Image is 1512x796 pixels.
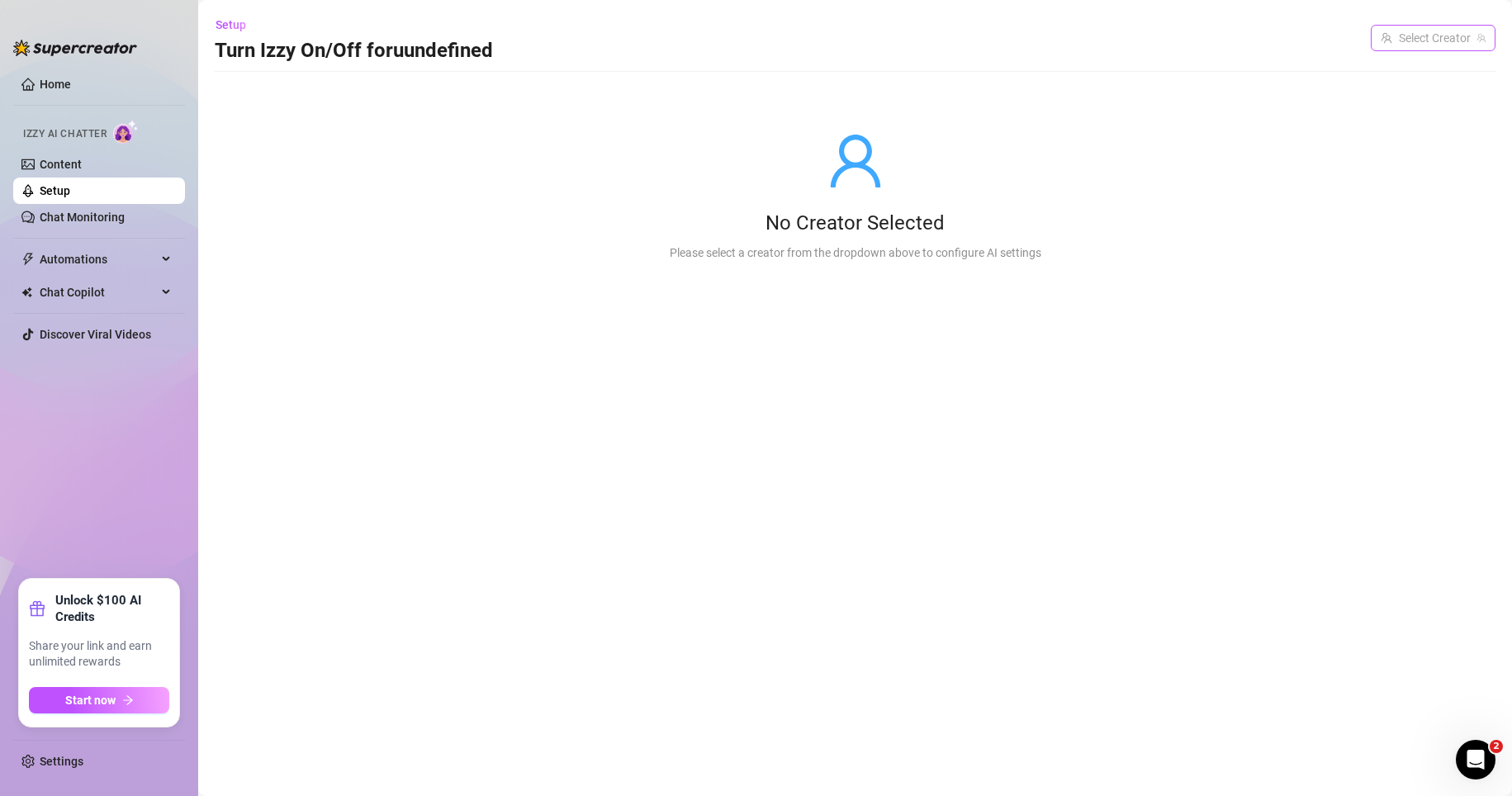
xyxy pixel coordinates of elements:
[21,287,32,298] img: Chat Copilot
[65,694,116,707] span: Start now
[216,18,246,31] span: Setup
[40,279,157,306] span: Chat Copilot
[113,120,139,144] img: AI Chatter
[29,600,45,617] span: gift
[215,38,493,64] h3: Turn Izzy On/Off for uundefined
[826,131,885,191] span: user
[1476,33,1486,43] span: team
[40,211,125,224] a: Chat Monitoring
[13,40,137,56] img: logo-BBDzfeDw.svg
[40,755,83,768] a: Settings
[29,638,169,670] span: Share your link and earn unlimited rewards
[215,12,259,38] button: Setup
[670,244,1041,262] div: Please select a creator from the dropdown above to configure AI settings
[29,687,169,713] button: Start nowarrow-right
[23,126,107,142] span: Izzy AI Chatter
[670,211,1041,237] div: No Creator Selected
[1456,740,1495,779] iframe: Intercom live chat
[40,246,157,272] span: Automations
[122,694,134,706] span: arrow-right
[40,328,151,341] a: Discover Viral Videos
[21,253,35,266] span: thunderbolt
[40,158,82,171] a: Content
[40,184,70,197] a: Setup
[55,592,169,625] strong: Unlock $100 AI Credits
[1490,740,1503,753] span: 2
[40,78,71,91] a: Home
